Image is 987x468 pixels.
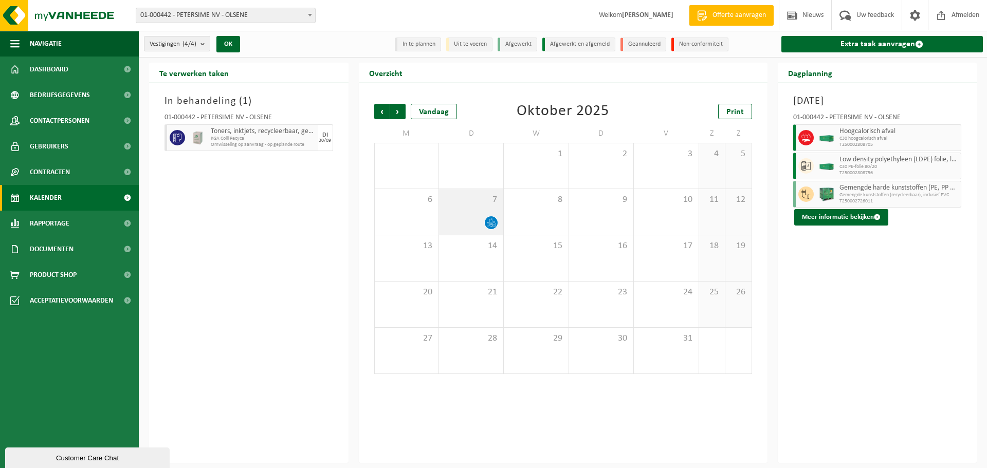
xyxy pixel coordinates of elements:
li: Uit te voeren [446,38,492,51]
span: 5 [730,148,746,160]
span: KGA Colli Recyca [211,136,315,142]
span: T250002808705 [839,142,959,148]
span: Gemengde harde kunststoffen (PE, PP en PVC), recycleerbaar (industrieel) [839,184,959,192]
span: 10 [639,194,693,205]
span: Kalender [30,185,62,211]
span: 1 [509,148,563,160]
span: 18 [704,240,720,252]
count: (4/4) [182,41,196,47]
a: Print [718,104,752,119]
span: 21 [444,287,498,298]
div: DI [322,132,328,138]
span: 27 [380,333,433,344]
span: 31 [639,333,693,344]
span: Contracten [30,159,70,185]
span: 13 [380,240,433,252]
h2: Te verwerken taken [149,63,239,83]
span: 4 [704,148,720,160]
a: Offerte aanvragen [689,5,774,26]
td: W [504,124,569,143]
h3: In behandeling ( ) [164,93,333,109]
td: V [634,124,699,143]
li: Geannuleerd [620,38,666,51]
span: 01-000442 - PETERSIME NV - OLSENE [136,8,316,23]
span: 1 [243,96,248,106]
span: 8 [509,194,563,205]
td: Z [725,124,752,143]
span: Omwisseling op aanvraag - op geplande route [211,142,315,148]
span: Rapportage [30,211,69,236]
span: 28 [444,333,498,344]
span: Bedrijfsgegevens [30,82,90,108]
span: 3 [639,148,693,160]
img: HK-XC-30-GN-00 [819,134,834,142]
span: Documenten [30,236,74,262]
span: Gebruikers [30,134,68,159]
img: IC-CB-0000-00-01 [190,130,206,145]
h2: Overzicht [359,63,413,83]
span: Acceptatievoorwaarden [30,288,113,313]
td: M [374,124,439,143]
span: 20 [380,287,433,298]
div: 01-000442 - PETERSIME NV - OLSENE [793,114,962,124]
span: Vorige [374,104,390,119]
li: Afgewerkt [498,38,537,51]
li: Afgewerkt en afgemeld [542,38,615,51]
span: T250002808756 [839,170,959,176]
span: Contactpersonen [30,108,89,134]
span: 24 [639,287,693,298]
div: Vandaag [411,104,457,119]
button: Meer informatie bekijken [794,209,888,226]
td: D [439,124,504,143]
span: Volgende [390,104,406,119]
span: 14 [444,240,498,252]
span: Toners, inktjets, recycleerbaar, gevaarlijk [211,127,315,136]
td: D [569,124,634,143]
span: 2 [574,148,628,160]
button: OK [216,36,240,52]
div: 01-000442 - PETERSIME NV - OLSENE [164,114,333,124]
li: In te plannen [395,38,441,51]
button: Vestigingen(4/4) [144,36,210,51]
span: 26 [730,287,746,298]
span: Product Shop [30,262,77,288]
span: 30 [574,333,628,344]
div: Oktober 2025 [517,104,609,119]
span: Vestigingen [150,36,196,52]
h2: Dagplanning [778,63,843,83]
span: 7 [444,194,498,205]
span: Navigatie [30,31,62,57]
span: 17 [639,240,693,252]
span: 22 [509,287,563,298]
img: HK-XC-30-GN-00 [819,162,834,170]
span: 25 [704,287,720,298]
span: 19 [730,240,746,252]
div: 30/09 [319,138,331,143]
h3: [DATE] [793,93,962,109]
span: Low density polyethyleen (LDPE) folie, los, naturel/gekleurd (80/20) [839,156,959,164]
li: Non-conformiteit [671,38,728,51]
span: Dashboard [30,57,68,82]
span: T250002726011 [839,198,959,204]
span: 11 [704,194,720,205]
span: Gemengde kunststoffen (recycleerbaar), inclusief PVC [839,192,959,198]
span: Print [726,108,744,116]
a: Extra taak aanvragen [781,36,983,52]
span: 16 [574,240,628,252]
span: C30 hoogcalorisch afval [839,136,959,142]
span: C30 PE-folie 80/20 [839,164,959,170]
span: 01-000442 - PETERSIME NV - OLSENE [136,8,315,23]
span: Hoogcalorisch afval [839,127,959,136]
span: 15 [509,240,563,252]
span: 29 [509,333,563,344]
iframe: chat widget [5,445,172,468]
span: Offerte aanvragen [710,10,769,21]
td: Z [699,124,725,143]
span: 6 [380,194,433,205]
span: 12 [730,194,746,205]
img: PB-HB-1400-HPE-GN-01 [819,186,834,202]
span: 9 [574,194,628,205]
span: 23 [574,287,628,298]
strong: [PERSON_NAME] [622,11,673,19]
